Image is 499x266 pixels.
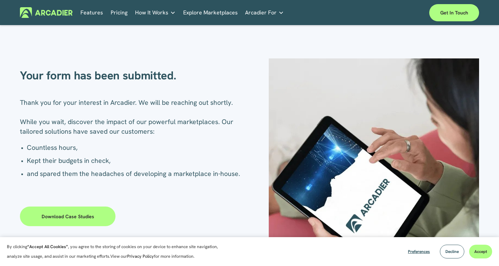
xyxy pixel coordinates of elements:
[245,8,277,18] span: Arcadier For
[403,245,435,258] button: Preferences
[127,253,154,259] a: Privacy Policy
[183,7,238,18] a: Explore Marketplaces
[429,4,479,21] a: Get in touch
[135,8,168,18] span: How It Works
[80,7,103,18] a: Features
[408,249,430,254] span: Preferences
[469,245,492,258] button: Accept
[27,156,249,166] p: Kept their budgets in check,
[27,244,68,250] strong: “Accept All Cookies”
[27,143,249,153] p: Countless hours,
[135,7,176,18] a: folder dropdown
[7,242,230,261] p: By clicking , you agree to the storing of cookies on your device to enhance site navigation, anal...
[20,207,115,226] a: Download case studies
[245,7,284,18] a: folder dropdown
[20,98,249,136] p: Thank you for your interest in Arcadier. We will be reaching out shortly. While you wait, discove...
[474,249,487,254] span: Accept
[27,169,249,179] p: and spared them the headaches of developing a marketplace in-house.
[20,68,176,83] strong: Your form has been submitted.
[445,249,459,254] span: Decline
[440,245,464,258] button: Decline
[20,7,73,18] img: Arcadier
[111,7,127,18] a: Pricing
